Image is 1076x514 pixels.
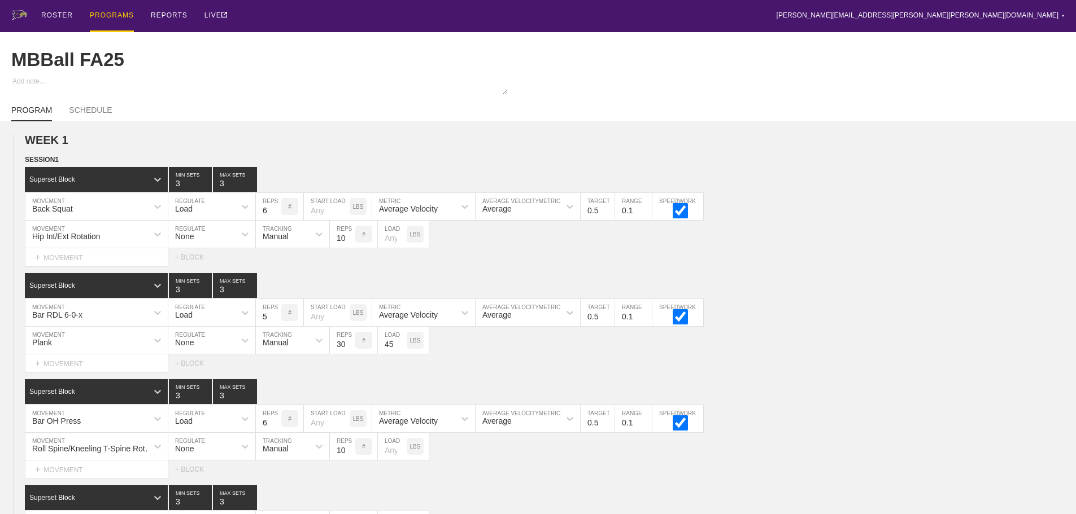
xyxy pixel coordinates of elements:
[25,156,59,164] span: SESSION 1
[213,379,257,404] input: None
[32,444,155,453] div: Roll Spine/Kneeling T-Spine Rotation
[32,232,101,241] div: Hip Int/Ext Rotation
[362,231,365,238] p: #
[378,221,407,248] input: Any
[175,465,215,473] div: + BLOCK
[175,232,194,241] div: None
[29,175,75,183] div: Superset Block
[32,310,82,319] div: Bar RDL 6-0-x
[482,310,512,319] div: Average
[175,310,193,319] div: Load
[1061,12,1065,19] div: ▼
[288,204,291,210] p: #
[353,416,364,422] p: LBS
[362,443,365,450] p: #
[35,252,40,262] span: +
[304,193,350,220] input: Any
[175,338,194,347] div: None
[482,204,512,213] div: Average
[379,416,438,425] div: Average Velocity
[29,494,75,502] div: Superset Block
[213,167,257,192] input: None
[410,443,421,450] p: LBS
[175,416,193,425] div: Load
[175,444,194,453] div: None
[25,134,68,146] span: WEEK 1
[69,106,112,120] a: SCHEDULE
[263,232,289,241] div: Manual
[32,204,73,213] div: Back Squat
[35,464,40,474] span: +
[25,460,168,479] div: MOVEMENT
[378,327,407,354] input: Any
[11,10,27,20] img: logo
[378,433,407,460] input: Any
[353,310,364,316] p: LBS
[25,248,168,267] div: MOVEMENT
[410,337,421,344] p: LBS
[304,299,350,326] input: Any
[1020,460,1076,514] iframe: Chat Widget
[353,204,364,210] p: LBS
[32,338,52,347] div: Plank
[25,354,168,373] div: MOVEMENT
[213,273,257,298] input: None
[288,310,291,316] p: #
[29,282,75,289] div: Superset Block
[35,358,40,368] span: +
[263,338,289,347] div: Manual
[410,231,421,238] p: LBS
[213,485,257,510] input: None
[263,444,289,453] div: Manual
[482,416,512,425] div: Average
[362,337,365,344] p: #
[379,310,438,319] div: Average Velocity
[32,416,81,425] div: Bar OH Press
[175,204,193,213] div: Load
[304,405,350,432] input: Any
[379,204,438,213] div: Average Velocity
[29,388,75,396] div: Superset Block
[175,359,215,367] div: + BLOCK
[288,416,291,422] p: #
[175,253,215,261] div: + BLOCK
[11,106,52,121] a: PROGRAM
